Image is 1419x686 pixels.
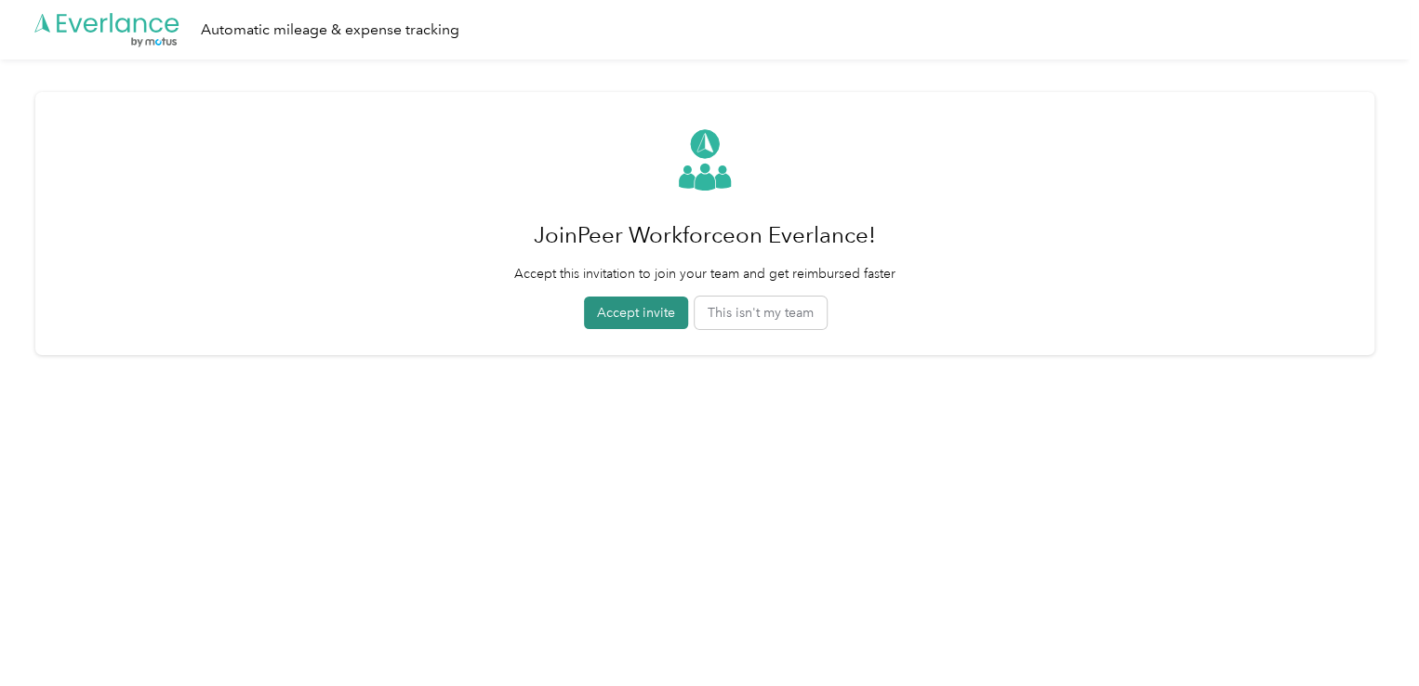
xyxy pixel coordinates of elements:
[514,213,895,257] h1: Join Peer Workforce on Everlance!
[514,264,895,284] p: Accept this invitation to join your team and get reimbursed faster
[695,297,827,329] button: This isn't my team
[201,19,459,42] div: Automatic mileage & expense tracking
[1315,582,1419,686] iframe: Everlance-gr Chat Button Frame
[584,297,688,329] button: Accept invite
